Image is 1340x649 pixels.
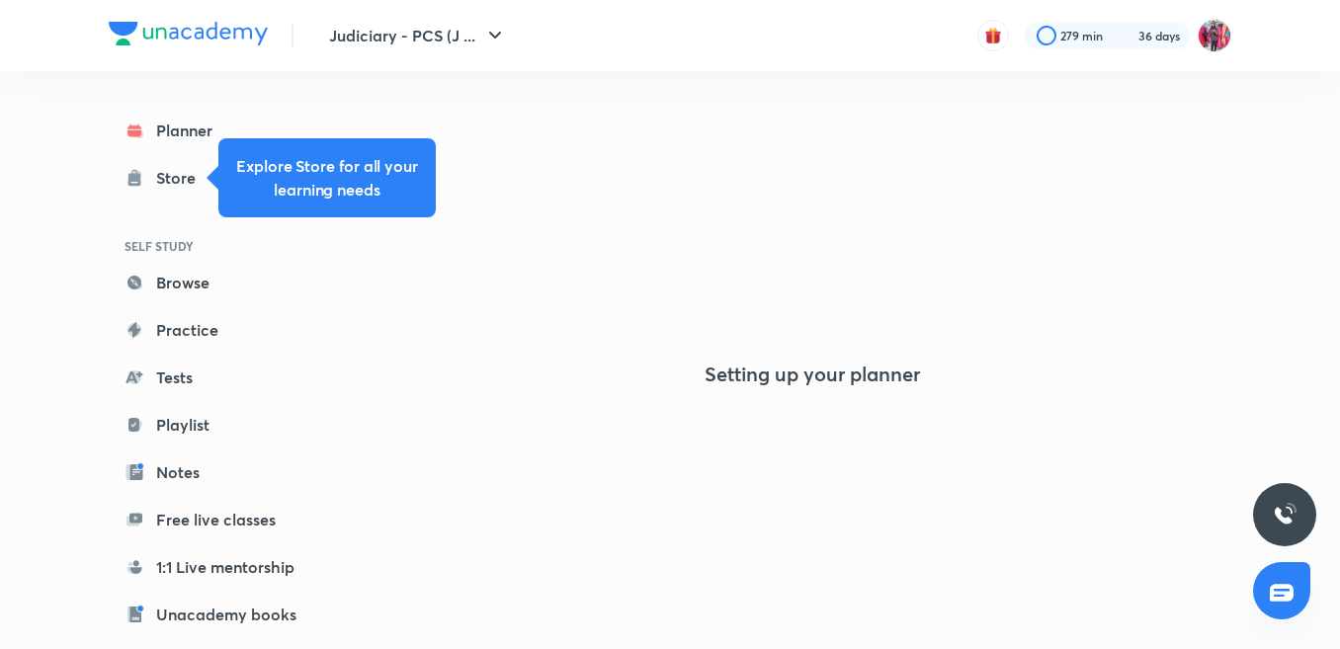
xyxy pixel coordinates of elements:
[109,22,268,45] img: Company Logo
[984,27,1002,44] img: avatar
[109,547,338,587] a: 1:1 Live mentorship
[109,595,338,634] a: Unacademy books
[156,166,208,190] div: Store
[109,22,268,50] a: Company Logo
[109,358,338,397] a: Tests
[109,500,338,539] a: Free live classes
[109,111,338,150] a: Planner
[977,20,1009,51] button: avatar
[109,229,338,263] h6: SELF STUDY
[234,154,420,202] h5: Explore Store for all your learning needs
[109,263,338,302] a: Browse
[705,363,920,386] h4: Setting up your planner
[109,310,338,350] a: Practice
[1115,26,1134,45] img: streak
[317,16,519,55] button: Judiciary - PCS (J ...
[1198,19,1231,52] img: Archita Mittal
[109,452,338,492] a: Notes
[109,158,338,198] a: Store
[1273,503,1297,527] img: ttu
[109,405,338,445] a: Playlist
